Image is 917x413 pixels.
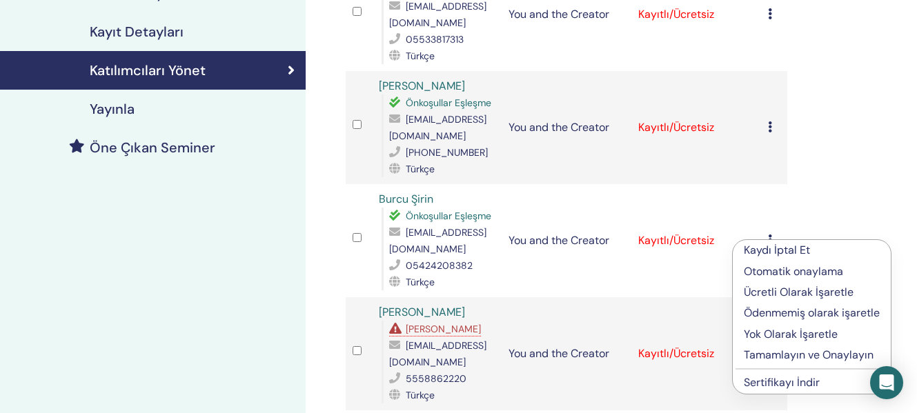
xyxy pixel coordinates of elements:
[406,372,466,385] span: 5558862220
[744,242,880,259] p: Kaydı İptal Et
[744,326,880,343] p: Yok Olarak İşaretle
[744,263,880,280] p: Otomatik onaylama
[406,50,435,62] span: Türkçe
[389,113,486,142] span: [EMAIL_ADDRESS][DOMAIN_NAME]
[90,139,215,156] h4: Öne Çıkan Seminer
[406,259,473,272] span: 05424208382
[502,71,631,184] td: You and the Creator
[90,101,135,117] h4: Yayınla
[406,163,435,175] span: Türkçe
[502,297,631,410] td: You and the Creator
[406,210,491,222] span: Önkoşullar Eşleşme
[389,339,486,368] span: [EMAIL_ADDRESS][DOMAIN_NAME]
[744,347,880,363] p: Tamamlayın ve Onaylayın
[406,146,488,159] span: [PHONE_NUMBER]
[389,226,486,255] span: [EMAIL_ADDRESS][DOMAIN_NAME]
[406,389,435,401] span: Türkçe
[406,97,491,109] span: Önkoşullar Eşleşme
[744,284,880,301] p: Ücretli Olarak İşaretle
[406,33,464,46] span: 05533817313
[744,375,820,390] a: Sertifikayı İndir
[90,23,184,40] h4: Kayıt Detayları
[744,305,880,321] p: Ödenmemiş olarak işaretle
[379,192,433,206] a: Burcu Şirin
[406,276,435,288] span: Türkçe
[502,184,631,297] td: You and the Creator
[406,323,481,335] span: [PERSON_NAME]
[379,79,465,93] a: [PERSON_NAME]
[379,305,465,319] a: [PERSON_NAME]
[870,366,903,399] div: Open Intercom Messenger
[90,62,206,79] h4: Katılımcıları Yönet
